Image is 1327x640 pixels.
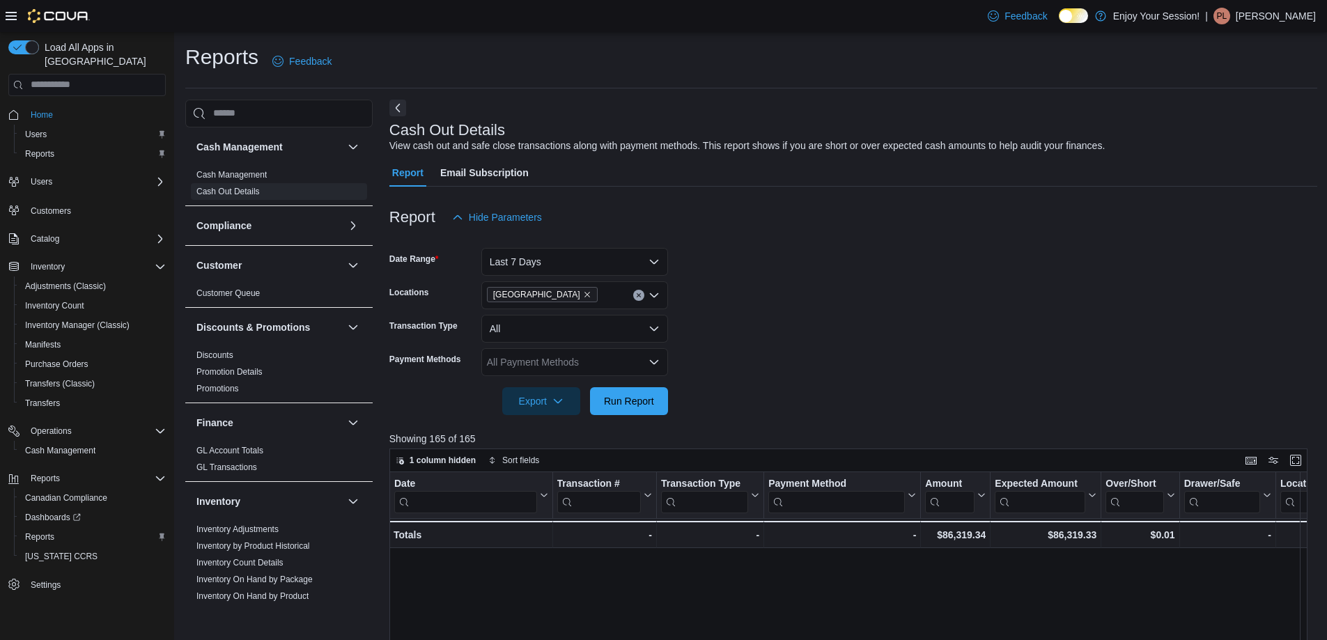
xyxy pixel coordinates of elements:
[25,106,166,123] span: Home
[1236,8,1316,24] p: [PERSON_NAME]
[768,478,905,491] div: Payment Method
[14,335,171,354] button: Manifests
[389,100,406,116] button: Next
[20,395,65,412] a: Transfers
[1184,478,1259,491] div: Drawer/Safe
[25,492,107,504] span: Canadian Compliance
[20,356,166,373] span: Purchase Orders
[14,276,171,296] button: Adjustments (Classic)
[185,43,258,71] h1: Reports
[389,320,458,331] label: Transaction Type
[995,478,1096,513] button: Expected Amount
[14,315,171,335] button: Inventory Manager (Classic)
[14,393,171,413] button: Transfers
[557,478,640,491] div: Transaction #
[649,290,660,301] button: Open list of options
[196,574,313,585] span: Inventory On Hand by Package
[25,107,59,123] a: Home
[39,40,166,68] span: Load All Apps in [GEOGRAPHIC_DATA]
[31,261,65,272] span: Inventory
[995,478,1085,491] div: Expected Amount
[487,287,598,302] span: Wasaga Beach
[14,488,171,508] button: Canadian Compliance
[1213,8,1230,24] div: Paul Lae
[20,146,166,162] span: Reports
[196,258,342,272] button: Customer
[196,557,284,568] span: Inventory Count Details
[25,470,166,487] span: Reports
[345,217,362,234] button: Compliance
[196,416,233,430] h3: Finance
[925,478,975,491] div: Amount
[196,445,263,456] span: GL Account Totals
[483,452,545,469] button: Sort fields
[14,441,171,460] button: Cash Management
[25,300,84,311] span: Inventory Count
[196,258,242,272] h3: Customer
[25,320,130,331] span: Inventory Manager (Classic)
[25,173,166,190] span: Users
[925,478,986,513] button: Amount
[583,290,591,299] button: Remove Wasaga Beach from selection in this group
[3,172,171,192] button: Users
[25,445,95,456] span: Cash Management
[196,558,284,568] a: Inventory Count Details
[1105,478,1174,513] button: Over/Short
[196,320,310,334] h3: Discounts & Promotions
[25,576,166,593] span: Settings
[185,442,373,481] div: Finance
[20,317,166,334] span: Inventory Manager (Classic)
[185,166,373,205] div: Cash Management
[925,478,975,513] div: Amount
[1059,8,1088,23] input: Dark Mode
[20,278,166,295] span: Adjustments (Classic)
[1265,452,1282,469] button: Display options
[20,442,166,459] span: Cash Management
[440,159,529,187] span: Email Subscription
[20,509,86,526] a: Dashboards
[20,509,166,526] span: Dashboards
[493,288,580,302] span: [GEOGRAPHIC_DATA]
[25,423,77,439] button: Operations
[1243,452,1259,469] button: Keyboard shortcuts
[20,336,66,353] a: Manifests
[14,296,171,315] button: Inventory Count
[3,469,171,488] button: Reports
[28,9,90,23] img: Cova
[196,219,251,233] h3: Compliance
[1004,9,1047,23] span: Feedback
[31,233,59,244] span: Catalog
[196,170,267,180] a: Cash Management
[25,258,166,275] span: Inventory
[3,257,171,276] button: Inventory
[345,493,362,510] button: Inventory
[267,47,337,75] a: Feedback
[1105,526,1174,543] div: $0.01
[31,579,61,591] span: Settings
[1105,478,1163,491] div: Over/Short
[20,490,166,506] span: Canadian Compliance
[481,248,668,276] button: Last 7 Days
[394,526,548,543] div: Totals
[345,319,362,336] button: Discounts & Promotions
[31,473,60,484] span: Reports
[1113,8,1200,24] p: Enjoy Your Session!
[20,317,135,334] a: Inventory Manager (Classic)
[25,423,166,439] span: Operations
[25,378,95,389] span: Transfers (Classic)
[25,577,66,593] a: Settings
[25,398,60,409] span: Transfers
[20,126,52,143] a: Users
[196,494,342,508] button: Inventory
[196,446,263,455] a: GL Account Totals
[3,229,171,249] button: Catalog
[20,336,166,353] span: Manifests
[14,125,171,144] button: Users
[20,146,60,162] a: Reports
[20,529,166,545] span: Reports
[196,140,342,154] button: Cash Management
[196,288,260,299] span: Customer Queue
[20,548,103,565] a: [US_STATE] CCRS
[25,148,54,159] span: Reports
